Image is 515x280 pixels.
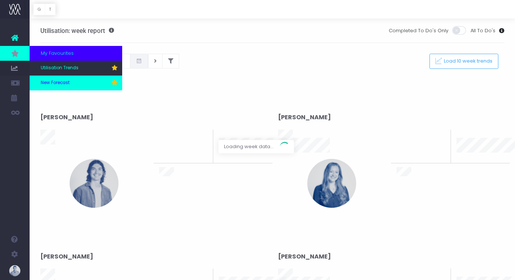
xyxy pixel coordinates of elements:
img: images/default_profile_image.png [9,265,20,276]
span: Utilisation Trends [41,65,78,71]
span: Loading week data... [218,140,279,153]
span: New Forecast [41,80,70,86]
a: New Forecast [30,76,122,90]
button: T [45,4,56,15]
div: Vertical button group [33,4,56,15]
span: My Favourites [41,50,74,57]
a: Utilisation Trends [30,61,122,76]
button: G [33,4,45,15]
